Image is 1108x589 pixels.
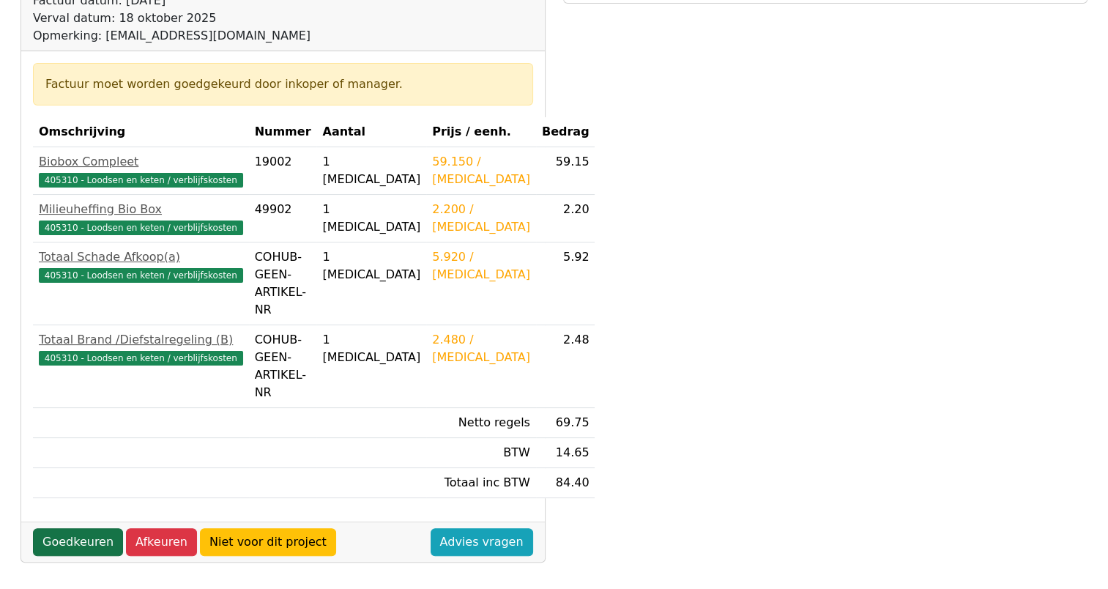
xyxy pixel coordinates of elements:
td: 69.75 [536,408,595,438]
td: 84.40 [536,468,595,498]
span: 405310 - Loodsen en keten / verblijfskosten [39,221,243,235]
td: 5.92 [536,242,595,325]
th: Prijs / eenh. [426,117,536,147]
td: Netto regels [426,408,536,438]
td: 14.65 [536,438,595,468]
div: 1 [MEDICAL_DATA] [322,201,420,236]
a: Niet voor dit project [200,528,336,556]
div: 59.150 / [MEDICAL_DATA] [432,153,530,188]
th: Aantal [316,117,426,147]
a: Biobox Compleet405310 - Loodsen en keten / verblijfskosten [39,153,243,188]
td: 49902 [249,195,317,242]
td: 19002 [249,147,317,195]
div: 2.480 / [MEDICAL_DATA] [432,331,530,366]
span: 405310 - Loodsen en keten / verblijfskosten [39,351,243,366]
div: Milieuheffing Bio Box [39,201,243,218]
th: Nummer [249,117,317,147]
div: Totaal Schade Afkoop(a) [39,248,243,266]
th: Bedrag [536,117,595,147]
td: COHUB-GEEN-ARTIKEL-NR [249,242,317,325]
td: 2.20 [536,195,595,242]
a: Totaal Schade Afkoop(a)405310 - Loodsen en keten / verblijfskosten [39,248,243,284]
div: Biobox Compleet [39,153,243,171]
td: 59.15 [536,147,595,195]
div: Opmerking: [EMAIL_ADDRESS][DOMAIN_NAME] [33,27,335,45]
div: 1 [MEDICAL_DATA] [322,331,420,366]
a: Advies vragen [431,528,533,556]
td: Totaal inc BTW [426,468,536,498]
div: Factuur moet worden goedgekeurd door inkoper of manager. [45,75,521,93]
span: 405310 - Loodsen en keten / verblijfskosten [39,173,243,188]
th: Omschrijving [33,117,249,147]
div: 1 [MEDICAL_DATA] [322,248,420,284]
div: 5.920 / [MEDICAL_DATA] [432,248,530,284]
div: Verval datum: 18 oktober 2025 [33,10,335,27]
a: Afkeuren [126,528,197,556]
td: 2.48 [536,325,595,408]
span: 405310 - Loodsen en keten / verblijfskosten [39,268,243,283]
div: 1 [MEDICAL_DATA] [322,153,420,188]
a: Totaal Brand /Diefstalregeling (B)405310 - Loodsen en keten / verblijfskosten [39,331,243,366]
div: Totaal Brand /Diefstalregeling (B) [39,331,243,349]
td: BTW [426,438,536,468]
div: 2.200 / [MEDICAL_DATA] [432,201,530,236]
td: COHUB-GEEN-ARTIKEL-NR [249,325,317,408]
a: Goedkeuren [33,528,123,556]
a: Milieuheffing Bio Box405310 - Loodsen en keten / verblijfskosten [39,201,243,236]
